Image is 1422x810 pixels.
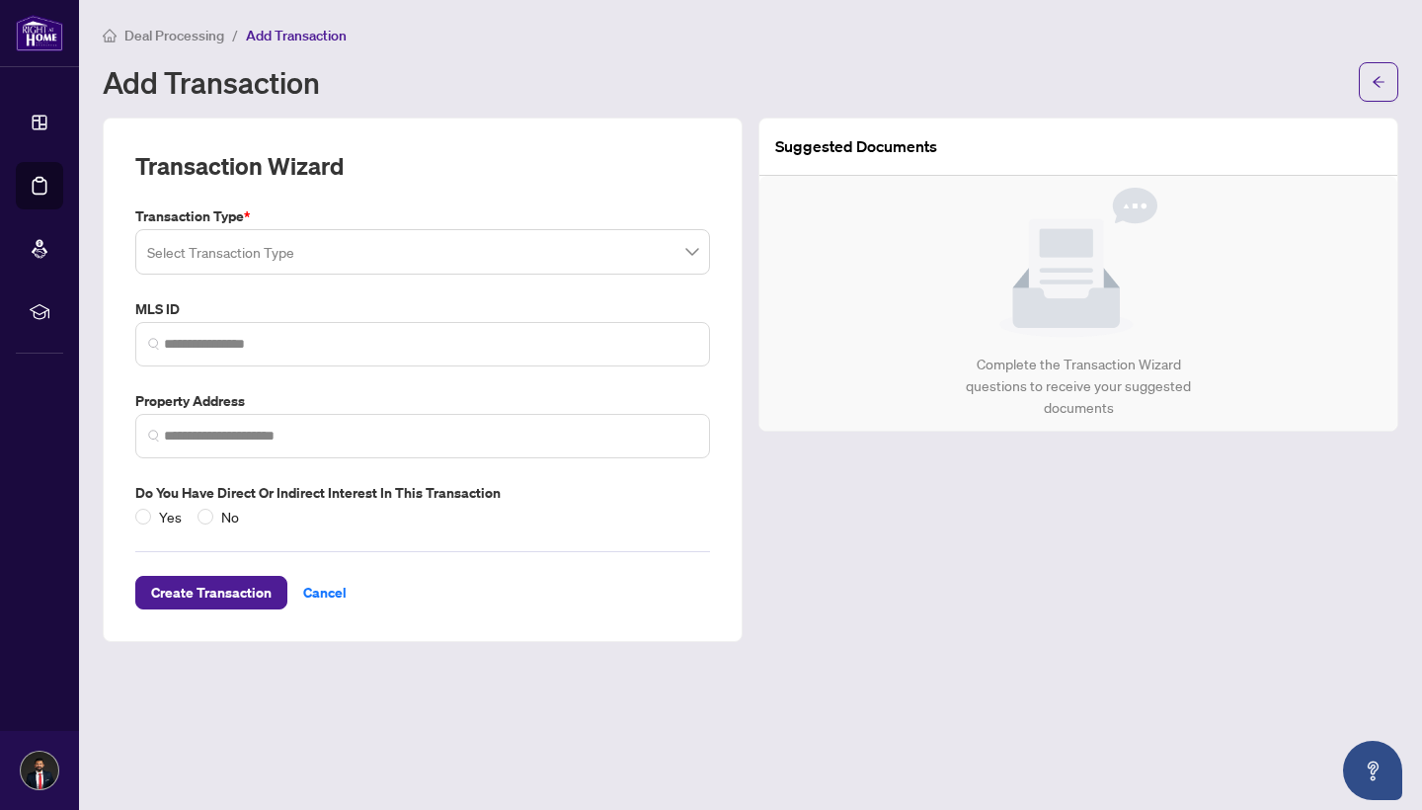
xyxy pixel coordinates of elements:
[148,430,160,442] img: search_icon
[135,298,710,320] label: MLS ID
[1372,75,1385,89] span: arrow-left
[287,576,362,609] button: Cancel
[103,29,117,42] span: home
[103,66,320,98] h1: Add Transaction
[135,205,710,227] label: Transaction Type
[232,24,238,46] li: /
[16,15,63,51] img: logo
[135,150,344,182] h2: Transaction Wizard
[124,27,224,44] span: Deal Processing
[1343,741,1402,800] button: Open asap
[148,338,160,350] img: search_icon
[775,134,937,159] article: Suggested Documents
[213,506,247,527] span: No
[135,482,710,504] label: Do you have direct or indirect interest in this transaction
[945,354,1213,419] div: Complete the Transaction Wizard questions to receive your suggested documents
[246,27,347,44] span: Add Transaction
[135,576,287,609] button: Create Transaction
[999,188,1157,338] img: Null State Icon
[135,390,710,412] label: Property Address
[303,577,347,608] span: Cancel
[21,752,58,789] img: Profile Icon
[151,577,272,608] span: Create Transaction
[151,506,190,527] span: Yes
